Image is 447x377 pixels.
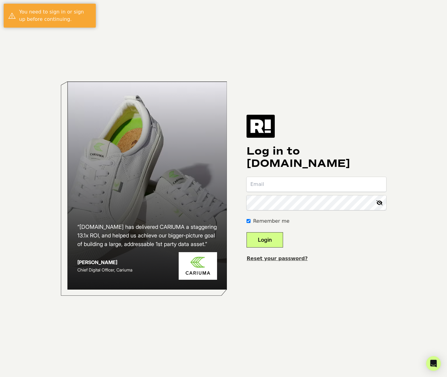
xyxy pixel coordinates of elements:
[77,223,217,248] h2: “[DOMAIN_NAME] has delivered CARIUMA a staggering 13.1x ROI, and helped us achieve our bigger-pic...
[19,8,91,23] div: You need to sign in or sign up before continuing.
[247,145,386,170] h1: Log in to [DOMAIN_NAME]
[253,217,289,225] label: Remember me
[247,256,308,261] a: Reset your password?
[247,115,275,137] img: Retention.com
[426,356,441,371] div: Open Intercom Messenger
[247,177,386,192] input: Email
[77,267,132,272] span: Chief Digital Officer, Cariuma
[179,252,217,280] img: Cariuma
[247,232,283,248] button: Login
[77,259,117,265] strong: [PERSON_NAME]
